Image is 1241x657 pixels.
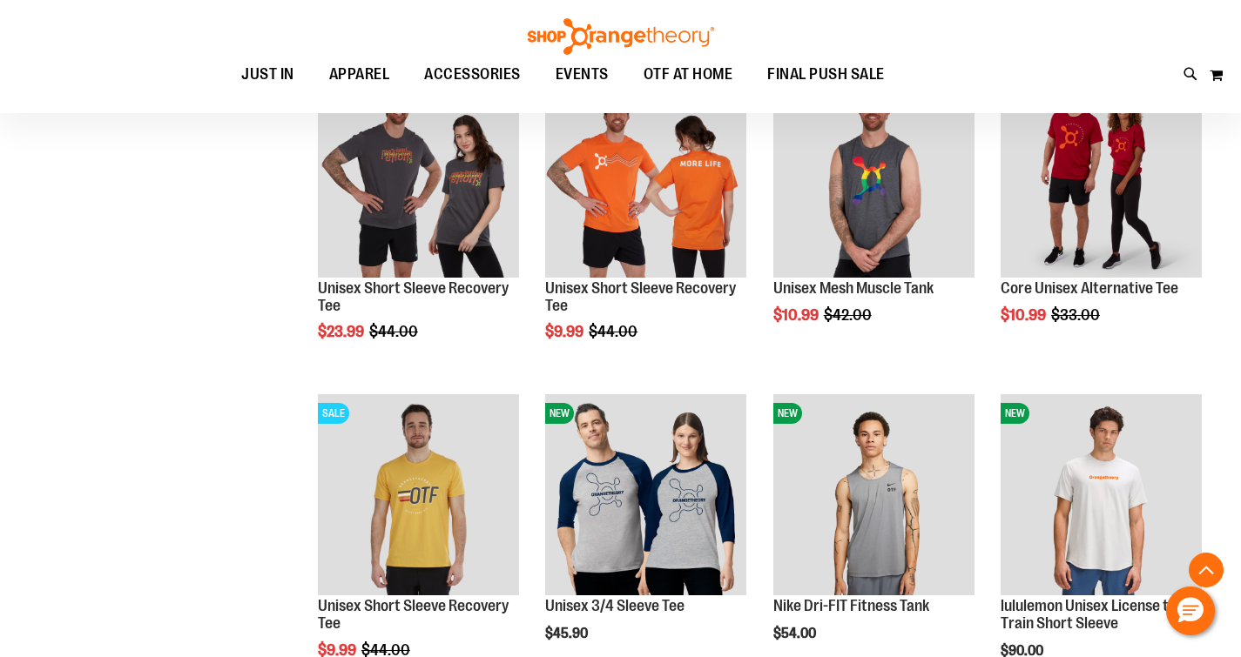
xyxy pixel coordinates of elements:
a: Unisex Short Sleeve Recovery Tee [318,279,509,314]
a: APPAREL [312,55,408,94]
a: Unisex Short Sleeve Recovery Tee [318,597,509,632]
img: Unisex 3/4 Sleeve Tee [545,394,746,595]
div: product [536,68,755,385]
span: $33.00 [1051,306,1103,324]
span: $54.00 [773,626,819,641]
a: ACCESSORIES [407,55,538,95]
span: $44.00 [369,323,421,340]
span: NEW [1001,403,1029,424]
img: Product image for Unisex Short Sleeve Recovery Tee [318,394,519,595]
span: APPAREL [329,55,390,94]
a: Nike Dri-FIT Fitness TankNEW [773,394,975,598]
img: Product image for Unisex Mesh Muscle Tank [773,77,975,278]
a: Product image for Unisex Short Sleeve Recovery TeeSALE [318,394,519,598]
a: Product image for Unisex Mesh Muscle TankSALE [773,77,975,280]
span: $10.99 [1001,306,1049,324]
span: $45.90 [545,626,590,641]
img: Product image for Unisex Short Sleeve Recovery Tee [318,77,519,278]
a: Unisex 3/4 Sleeve TeeNEW [545,394,746,598]
span: ACCESSORIES [424,55,521,94]
span: $23.99 [318,323,367,340]
div: product [309,68,528,385]
a: JUST IN [224,55,312,95]
a: Product image for Unisex Short Sleeve Recovery TeeSALE [545,77,746,280]
span: NEW [773,403,802,424]
a: Product image for Unisex Short Sleeve Recovery TeeSALE [318,77,519,280]
span: NEW [545,403,574,424]
img: Shop Orangetheory [525,18,717,55]
span: OTF AT HOME [644,55,733,94]
a: EVENTS [538,55,626,95]
a: lululemon Unisex License to Train Short Sleeve [1001,597,1177,632]
img: Product image for Unisex Short Sleeve Recovery Tee [545,77,746,278]
span: SALE [318,403,349,424]
span: EVENTS [556,55,609,94]
img: Nike Dri-FIT Fitness Tank [773,394,975,595]
span: $10.99 [773,306,821,324]
a: lululemon Unisex License to Train Short SleeveNEW [1001,394,1202,598]
button: Hello, have a question? Let’s chat. [1166,587,1215,635]
div: product [765,68,983,368]
img: lululemon Unisex License to Train Short Sleeve [1001,394,1202,595]
div: product [992,68,1211,368]
span: JUST IN [241,55,294,94]
a: Nike Dri-FIT Fitness Tank [773,597,929,614]
a: OTF AT HOME [626,55,751,95]
button: Back To Top [1189,553,1224,587]
span: $9.99 [545,323,586,340]
span: $44.00 [589,323,640,340]
a: Unisex Short Sleeve Recovery Tee [545,279,736,314]
img: Product image for Core Unisex Alternative Tee [1001,77,1202,278]
span: $42.00 [824,306,874,324]
span: FINAL PUSH SALE [767,55,885,94]
a: Unisex Mesh Muscle Tank [773,279,934,297]
a: Unisex 3/4 Sleeve Tee [545,597,685,614]
a: Product image for Core Unisex Alternative TeeSALE [1001,77,1202,280]
a: Core Unisex Alternative Tee [1001,279,1178,297]
a: FINAL PUSH SALE [750,55,902,95]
